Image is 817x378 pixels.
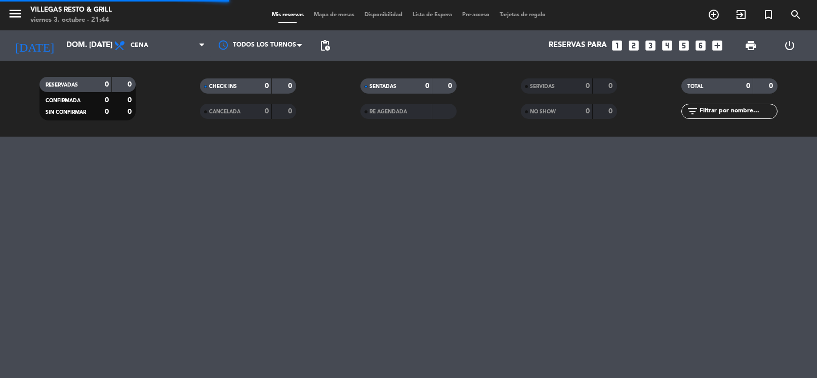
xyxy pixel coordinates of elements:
[209,84,237,89] span: CHECK INS
[265,108,269,115] strong: 0
[309,12,359,18] span: Mapa de mesas
[448,82,454,90] strong: 0
[425,82,429,90] strong: 0
[530,109,556,114] span: NO SHOW
[128,97,134,104] strong: 0
[407,12,457,18] span: Lista de Espera
[608,108,615,115] strong: 0
[746,82,750,90] strong: 0
[769,82,775,90] strong: 0
[46,82,78,88] span: RESERVADAS
[128,108,134,115] strong: 0
[288,82,294,90] strong: 0
[265,82,269,90] strong: 0
[128,81,134,88] strong: 0
[288,108,294,115] strong: 0
[530,84,555,89] span: SERVIDAS
[370,84,396,89] span: SENTADAS
[370,109,407,114] span: RE AGENDADA
[586,108,590,115] strong: 0
[457,12,495,18] span: Pre-acceso
[686,105,699,117] i: filter_list
[770,30,810,61] div: LOG OUT
[8,6,23,21] i: menu
[699,106,777,117] input: Filtrar por nombre...
[30,15,112,25] div: viernes 3. octubre - 21:44
[105,108,109,115] strong: 0
[94,39,106,52] i: arrow_drop_down
[711,39,724,52] i: add_box
[131,42,148,49] span: Cena
[661,39,674,52] i: looks_4
[267,12,309,18] span: Mis reservas
[687,84,703,89] span: TOTAL
[549,41,607,50] span: Reservas para
[105,81,109,88] strong: 0
[784,39,796,52] i: power_settings_new
[610,39,624,52] i: looks_one
[586,82,590,90] strong: 0
[608,82,615,90] strong: 0
[105,97,109,104] strong: 0
[46,98,80,103] span: CONFIRMADA
[708,9,720,21] i: add_circle_outline
[319,39,331,52] span: pending_actions
[495,12,551,18] span: Tarjetas de regalo
[745,39,757,52] span: print
[735,9,747,21] i: exit_to_app
[627,39,640,52] i: looks_two
[46,110,86,115] span: SIN CONFIRMAR
[694,39,707,52] i: looks_6
[644,39,657,52] i: looks_3
[30,5,112,15] div: Villegas Resto & Grill
[209,109,240,114] span: CANCELADA
[359,12,407,18] span: Disponibilidad
[8,6,23,25] button: menu
[8,34,61,57] i: [DATE]
[790,9,802,21] i: search
[762,9,774,21] i: turned_in_not
[677,39,690,52] i: looks_5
